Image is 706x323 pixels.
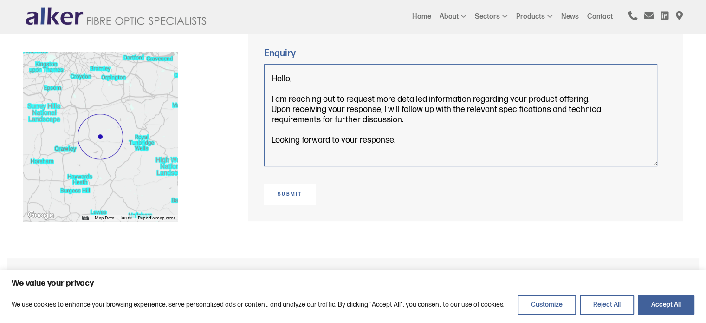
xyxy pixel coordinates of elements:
a: News [561,13,579,20]
img: Google [26,209,56,221]
a: Products [516,13,545,20]
button: Keyboard shortcuts [82,216,89,220]
button: Accept All [638,295,694,315]
p: We use cookies to enhance your browsing experience, serve personalized ads or content, and analyz... [12,300,505,310]
a: Sectors [475,13,500,20]
input: Submit [264,184,316,205]
a: Home [412,13,431,20]
button: Reject All [580,295,634,315]
img: logo.png [23,7,209,26]
a: About [440,13,459,20]
label: Enquiry [264,47,296,59]
a: Report a map error [138,215,175,220]
a: Contact [587,13,613,20]
button: Customize [518,295,576,315]
button: Map Data [95,216,114,220]
a: Open this area in Google Maps (opens a new window) [26,209,56,221]
p: We value your privacy [12,278,694,289]
a: Terms [120,215,132,221]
